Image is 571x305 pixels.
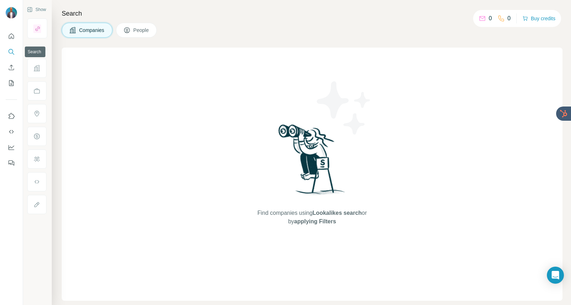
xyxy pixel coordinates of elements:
[133,27,150,34] span: People
[22,4,51,15] button: Show
[6,157,17,169] button: Feedback
[6,125,17,138] button: Use Surfe API
[62,9,562,18] h4: Search
[6,45,17,58] button: Search
[522,13,555,23] button: Buy credits
[312,76,376,140] img: Surfe Illustration - Stars
[6,30,17,43] button: Quick start
[6,77,17,89] button: My lists
[6,110,17,122] button: Use Surfe on LinkedIn
[508,14,511,23] p: 0
[255,209,369,226] span: Find companies using or by
[547,267,564,284] div: Open Intercom Messenger
[6,61,17,74] button: Enrich CSV
[312,210,362,216] span: Lookalikes search
[6,141,17,154] button: Dashboard
[79,27,105,34] span: Companies
[489,14,492,23] p: 0
[294,218,336,224] span: applying Filters
[6,7,17,18] img: Avatar
[275,122,349,202] img: Surfe Illustration - Woman searching with binoculars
